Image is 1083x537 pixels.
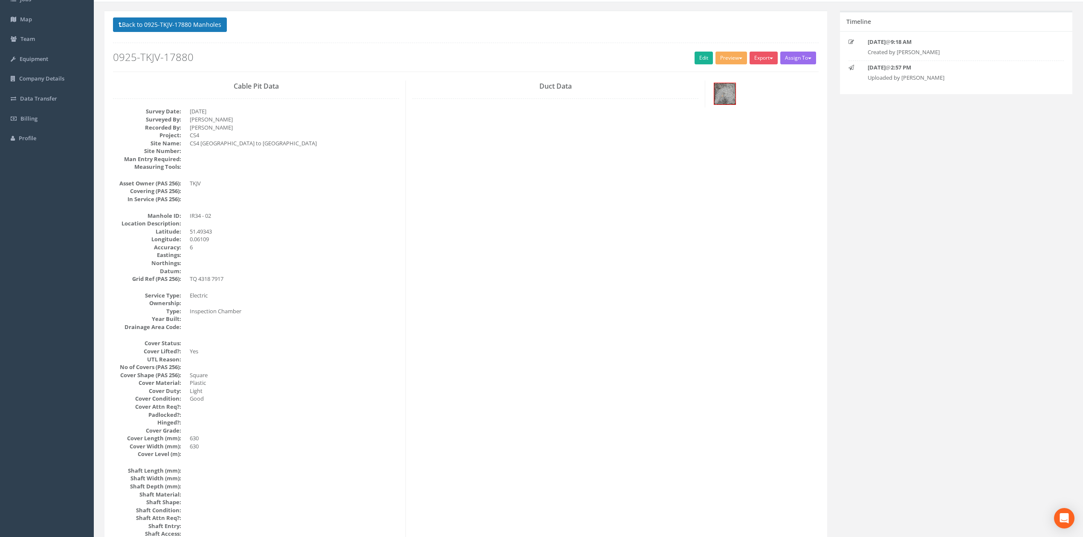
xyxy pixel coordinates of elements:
dd: 51.49343 [190,228,399,236]
span: Team [20,35,35,43]
dd: [DATE] [190,107,399,115]
dd: 630 [190,434,399,442]
h3: Cable Pit Data [113,83,399,90]
dd: Light [190,387,399,395]
span: Equipment [20,55,48,63]
dt: In Service (PAS 256): [113,195,181,203]
dt: Shaft Depth (mm): [113,482,181,491]
div: Open Intercom Messenger [1054,508,1074,528]
dt: Type: [113,307,181,315]
dt: Shaft Material: [113,491,181,499]
dt: Latitude: [113,228,181,236]
p: Uploaded by [PERSON_NAME] [868,74,1045,82]
dt: Cover Condition: [113,395,181,403]
button: Back to 0925-TKJV-17880 Manholes [113,17,227,32]
dt: Cover Attn Req?: [113,403,181,411]
p: @ [868,38,1045,46]
dd: Yes [190,347,399,355]
dt: Man Entry Required: [113,155,181,163]
strong: 9:18 AM [891,38,912,46]
button: Export [750,52,778,64]
dt: Datum: [113,267,181,275]
dt: Cover Width (mm): [113,442,181,450]
dt: Ownership: [113,299,181,307]
dt: Shaft Length (mm): [113,467,181,475]
dd: Square [190,371,399,379]
dt: Site Number: [113,147,181,155]
strong: [DATE] [868,38,886,46]
dt: Location Description: [113,219,181,228]
button: Assign To [780,52,816,64]
dt: Manhole ID: [113,212,181,220]
dt: Drainage Area Code: [113,323,181,331]
span: Map [20,15,32,23]
p: @ [868,64,1045,72]
dt: Shaft Attn Req?: [113,514,181,522]
dd: [PERSON_NAME] [190,115,399,124]
dt: Asset Owner (PAS 256): [113,179,181,188]
button: Preview [715,52,747,64]
dd: TQ 4318 7917 [190,275,399,283]
dd: Electric [190,292,399,300]
dt: Cover Shape (PAS 256): [113,371,181,379]
dt: Measuring Tools: [113,163,181,171]
img: afd0d17d-1ba0-d33c-c0a9-6b9b7786e084_c62cc7bd-27b2-5f02-b4ba-83da052d4cba_thumb.jpg [714,83,736,104]
dd: CS4 [190,131,399,139]
dt: Service Type: [113,292,181,300]
dd: 6 [190,243,399,251]
dt: Shaft Condition: [113,506,181,514]
dt: Cover Lifted?: [113,347,181,355]
dt: Site Name: [113,139,181,147]
dt: Cover Grade: [113,427,181,435]
strong: [DATE] [868,64,886,71]
dt: Shaft Entry: [113,522,181,530]
dt: Surveyed By: [113,115,181,124]
span: Data Transfer [20,95,57,102]
dd: IR34 - 02 [190,212,399,220]
span: Company Details [19,75,64,82]
dd: 0.06109 [190,235,399,243]
dt: Northings: [113,259,181,267]
dd: Inspection Chamber [190,307,399,315]
dd: TKJV [190,179,399,188]
dt: Covering (PAS 256): [113,187,181,195]
dt: Cover Status: [113,339,181,347]
dt: Padlocked?: [113,411,181,419]
h3: Duct Data [412,83,698,90]
dt: Cover Duty: [113,387,181,395]
p: Created by [PERSON_NAME] [868,48,1045,56]
dt: Cover Material: [113,379,181,387]
dt: No of Covers (PAS 256): [113,363,181,371]
dt: Cover Level (m): [113,450,181,458]
dt: Grid Ref (PAS 256): [113,275,181,283]
a: Edit [695,52,713,64]
span: Billing [20,115,38,122]
h2: 0925-TKJV-17880 [113,52,819,63]
dt: Project: [113,131,181,139]
dd: CS4 [GEOGRAPHIC_DATA] to [GEOGRAPHIC_DATA] [190,139,399,147]
dt: Shaft Shape: [113,498,181,506]
dt: Eastings: [113,251,181,259]
dt: Longitude: [113,235,181,243]
dt: Shaft Width (mm): [113,474,181,482]
dt: Cover Length (mm): [113,434,181,442]
dd: Good [190,395,399,403]
dd: Plastic [190,379,399,387]
h5: Timeline [846,18,871,25]
dd: [PERSON_NAME] [190,124,399,132]
dd: 630 [190,442,399,450]
strong: 2:57 PM [891,64,911,71]
dt: Accuracy: [113,243,181,251]
dt: UTL Reason: [113,355,181,364]
dt: Hinged?: [113,419,181,427]
dt: Survey Date: [113,107,181,115]
span: Profile [19,134,36,142]
dt: Recorded By: [113,124,181,132]
dt: Year Built: [113,315,181,323]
